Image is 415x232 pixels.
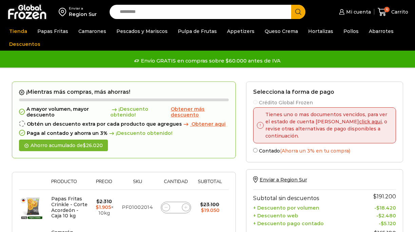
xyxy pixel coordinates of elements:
[96,204,111,210] bdi: 1.905
[264,111,391,140] p: Tienes uno o mas documentos vencidos, para ver el estado de cuenta [PERSON_NAME] , o revise otras...
[381,220,384,227] span: $
[253,147,396,154] label: Contado
[6,38,44,51] a: Descuentos
[6,25,31,38] a: Tienda
[83,142,103,148] bdi: 26.020
[337,5,371,19] a: Mi cuenta
[48,179,91,190] th: Producto
[253,100,258,104] input: Crédito Global Frozen
[91,179,117,190] th: Precio
[110,106,169,118] span: ¡Descuento obtenido!
[69,6,97,11] div: Enviar a
[171,106,229,118] a: Obtener más descuento
[373,193,396,200] bdi: 191.200
[253,99,396,106] label: Crédito Global Frozen
[69,11,97,18] div: Region Sur
[361,211,396,219] td: -
[376,205,396,211] bdi: 18.420
[182,121,226,127] a: Obtener aqui
[261,25,301,38] a: Queso Crema
[117,179,158,190] th: Sku
[390,8,408,15] span: Carrito
[201,207,220,213] bdi: 19.050
[113,25,171,38] a: Pescados y Mariscos
[376,205,379,211] span: $
[19,121,229,127] div: Obtén un descuento extra por cada producto que agregues
[171,203,181,212] input: Product quantity
[96,204,99,210] span: $
[201,207,204,213] span: $
[96,198,99,204] span: $
[19,130,229,136] div: Paga al contado y ahorra un 3%
[305,25,337,38] a: Hortalizas
[253,89,396,95] h2: Selecciona la forma de pago
[381,220,396,227] bdi: 5.120
[253,177,307,183] a: Enviar a Region Sur
[384,7,390,12] span: 6
[171,106,205,118] span: Obtener más descuento
[191,121,226,127] span: Obtener aqui
[359,119,382,125] a: click aqui
[378,4,408,20] a: 6 Carrito
[83,142,86,148] span: $
[34,25,72,38] a: Papas Fritas
[174,25,220,38] a: Pulpa de Frutas
[291,5,305,19] button: Search button
[253,148,258,153] input: Contado(Ahorra un 3% en tu compra)
[378,213,396,219] bdi: 2.480
[280,148,350,154] span: (Ahorra un 3% en tu compra)
[158,179,194,190] th: Cantidad
[373,193,377,200] span: $
[75,25,110,38] a: Camarones
[253,203,361,211] th: + Descuento por volumen
[344,8,371,15] span: Mi cuenta
[108,130,172,136] span: ¡Descuento obtenido!
[365,25,397,38] a: Abarrotes
[19,140,108,151] div: Ahorro acumulado de
[117,190,158,225] td: PF01002014
[19,106,229,118] div: A mayor volumen, mayor descuento
[200,201,203,208] span: $
[59,6,69,18] img: address-field-icon.svg
[194,179,225,190] th: Subtotal
[224,25,258,38] a: Appetizers
[361,219,396,227] td: -
[260,177,307,183] span: Enviar a Region Sur
[253,190,361,203] th: Subtotal sin descuentos
[340,25,362,38] a: Pollos
[361,203,396,211] td: -
[51,196,88,219] a: Papas Fritas Crinkle - Corte Acordeón - Caja 10 kg
[91,190,117,225] td: × 10kg
[19,89,229,95] h2: ¡Mientras más compras, más ahorras!
[378,213,381,219] span: $
[200,201,219,208] bdi: 23.100
[253,211,361,219] th: + Descuento web
[253,219,361,227] th: + Descuento pago contado
[96,198,112,204] bdi: 2.310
